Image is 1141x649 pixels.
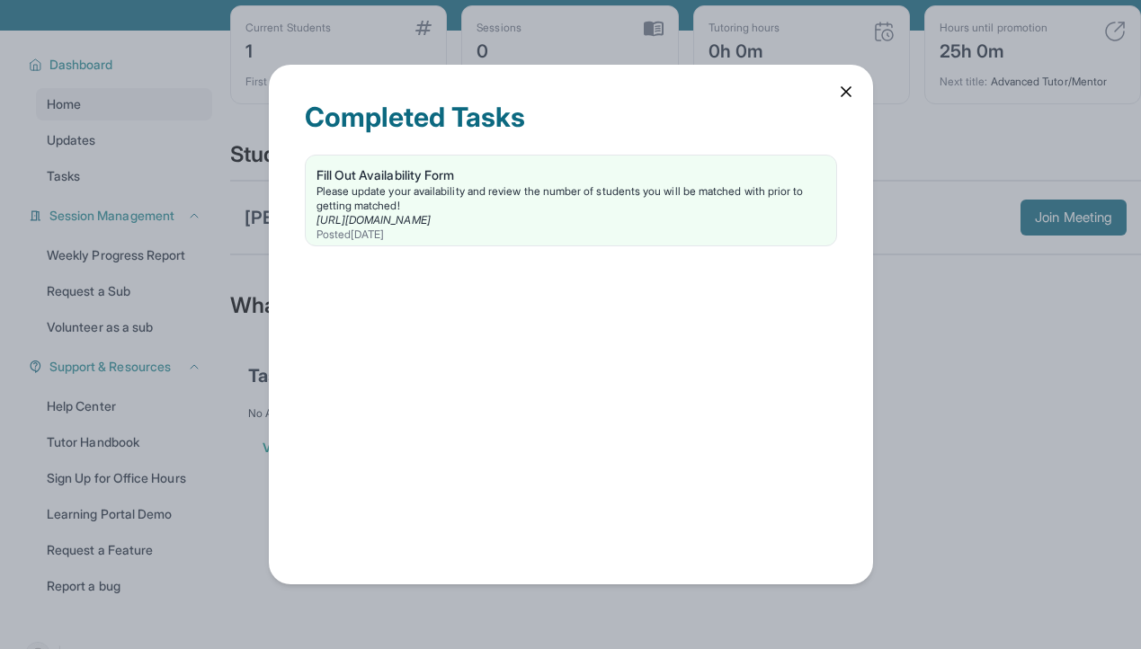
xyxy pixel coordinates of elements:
a: Fill Out Availability FormPlease update your availability and review the number of students you w... [306,156,836,245]
div: Fill Out Availability Form [316,166,825,184]
div: Posted [DATE] [316,227,825,242]
div: Completed Tasks [305,101,837,155]
div: Please update your availability and review the number of students you will be matched with prior ... [316,184,825,213]
a: [URL][DOMAIN_NAME] [316,213,431,227]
